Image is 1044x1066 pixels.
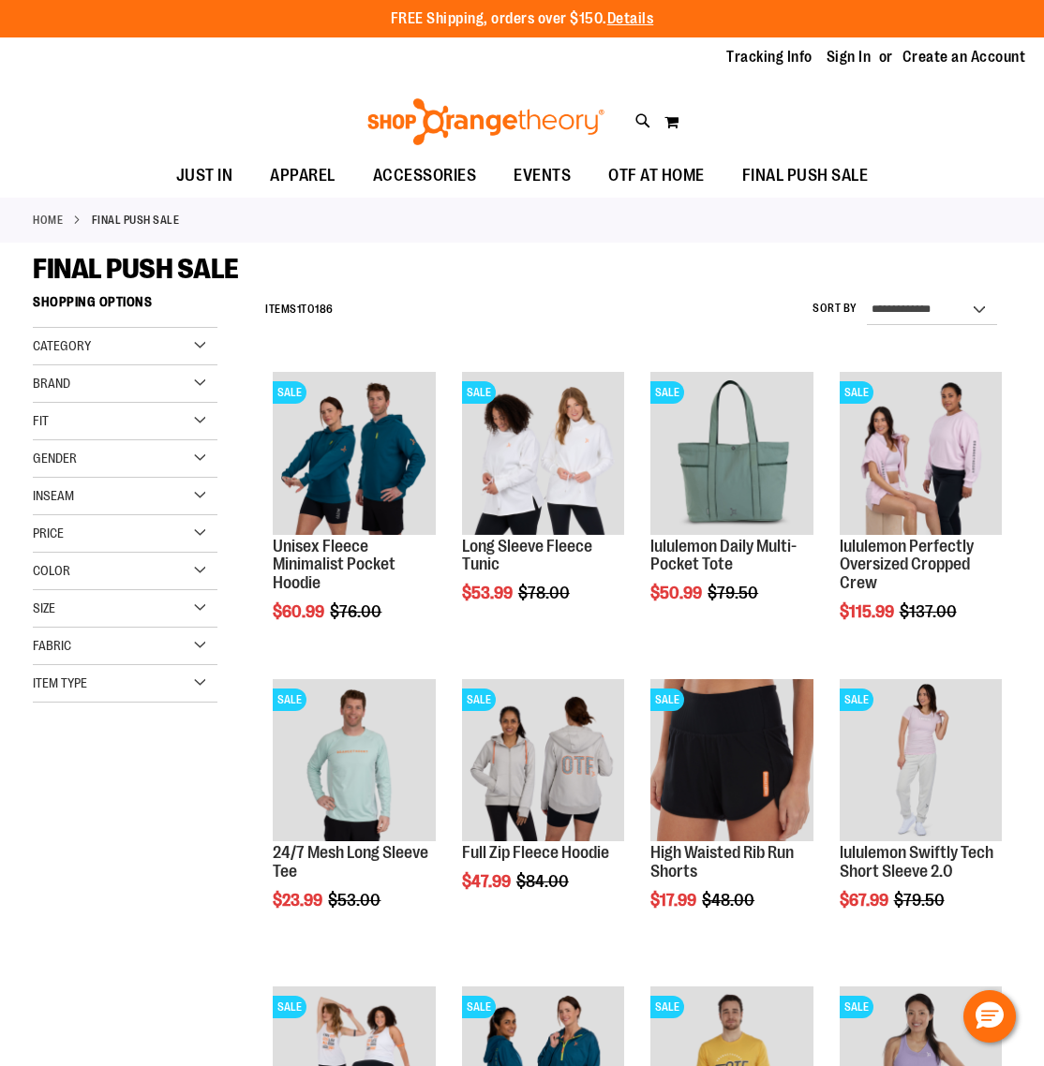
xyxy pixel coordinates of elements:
[273,372,435,537] a: Unisex Fleece Minimalist Pocket HoodieSALE
[963,990,1016,1043] button: Hello, have a question? Let’s chat.
[650,688,684,711] span: SALE
[650,891,699,910] span: $17.99
[840,843,993,881] a: lululemon Swiftly Tech Short Sleeve 2.0
[462,679,624,841] img: Main Image of 1457091
[33,638,71,653] span: Fabric
[514,155,571,197] span: EVENTS
[830,670,1011,957] div: product
[840,537,974,593] a: lululemon Perfectly Oversized Cropped Crew
[273,602,327,621] span: $60.99
[92,212,180,229] strong: FINAL PUSH SALE
[33,526,64,540] span: Price
[33,600,55,615] span: Size
[840,996,873,1018] span: SALE
[650,843,794,881] a: High Waisted Rib Run Shorts
[840,372,1002,537] a: lululemon Perfectly Oversized Cropped CrewSALE
[462,537,592,574] a: Long Sleeve Fleece Tunic
[33,338,91,353] span: Category
[462,372,624,537] a: Product image for Fleece Long SleeveSALE
[650,679,813,841] img: High Waisted Rib Run Shorts
[607,10,654,27] a: Details
[176,155,233,197] span: JUST IN
[708,584,761,602] span: $79.50
[840,891,891,910] span: $67.99
[650,996,684,1018] span: SALE
[270,155,336,197] span: APPAREL
[726,47,813,67] a: Tracking Info
[827,47,872,67] a: Sign In
[453,670,634,939] div: product
[840,381,873,404] span: SALE
[900,602,960,621] span: $137.00
[33,451,77,466] span: Gender
[902,47,1026,67] a: Create an Account
[462,679,624,844] a: Main Image of 1457091SALE
[495,155,589,198] a: EVENTS
[894,891,947,910] span: $79.50
[273,688,306,711] span: SALE
[265,295,334,324] h2: Items to
[373,155,477,197] span: ACCESSORIES
[650,372,813,534] img: lululemon Daily Multi-Pocket Tote
[840,602,897,621] span: $115.99
[650,584,705,602] span: $50.99
[33,253,239,285] span: FINAL PUSH SALE
[830,363,1011,669] div: product
[723,155,887,197] a: FINAL PUSH SALE
[273,843,428,881] a: 24/7 Mesh Long Sleeve Tee
[650,537,797,574] a: lululemon Daily Multi-Pocket Tote
[462,872,514,891] span: $47.99
[328,891,383,910] span: $53.00
[33,212,63,229] a: Home
[702,891,757,910] span: $48.00
[273,996,306,1018] span: SALE
[840,679,1002,844] a: lululemon Swiftly Tech Short Sleeve 2.0SALE
[273,891,325,910] span: $23.99
[263,670,444,957] div: product
[650,381,684,404] span: SALE
[641,363,822,650] div: product
[608,155,705,197] span: OTF AT HOME
[462,584,515,602] span: $53.99
[33,413,49,428] span: Fit
[33,286,217,328] strong: Shopping Options
[315,303,334,316] span: 186
[273,679,435,844] a: Main Image of 1457095SALE
[33,675,87,690] span: Item Type
[742,155,869,197] span: FINAL PUSH SALE
[840,372,1002,534] img: lululemon Perfectly Oversized Cropped Crew
[365,98,607,145] img: Shop Orangetheory
[391,8,654,30] p: FREE Shipping, orders over $150.
[157,155,252,198] a: JUST IN
[33,563,70,578] span: Color
[462,381,496,404] span: SALE
[462,688,496,711] span: SALE
[462,996,496,1018] span: SALE
[453,363,634,650] div: product
[462,843,609,862] a: Full Zip Fleece Hoodie
[462,372,624,534] img: Product image for Fleece Long Sleeve
[273,537,395,593] a: Unisex Fleece Minimalist Pocket Hoodie
[251,155,354,198] a: APPAREL
[33,376,70,391] span: Brand
[330,602,384,621] span: $76.00
[516,872,572,891] span: $84.00
[273,372,435,534] img: Unisex Fleece Minimalist Pocket Hoodie
[354,155,496,198] a: ACCESSORIES
[840,688,873,711] span: SALE
[273,381,306,404] span: SALE
[297,303,302,316] span: 1
[641,670,822,957] div: product
[589,155,723,198] a: OTF AT HOME
[813,301,858,317] label: Sort By
[263,363,444,669] div: product
[650,679,813,844] a: High Waisted Rib Run ShortsSALE
[33,488,74,503] span: Inseam
[518,584,573,602] span: $78.00
[273,679,435,841] img: Main Image of 1457095
[650,372,813,537] a: lululemon Daily Multi-Pocket ToteSALE
[840,679,1002,841] img: lululemon Swiftly Tech Short Sleeve 2.0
